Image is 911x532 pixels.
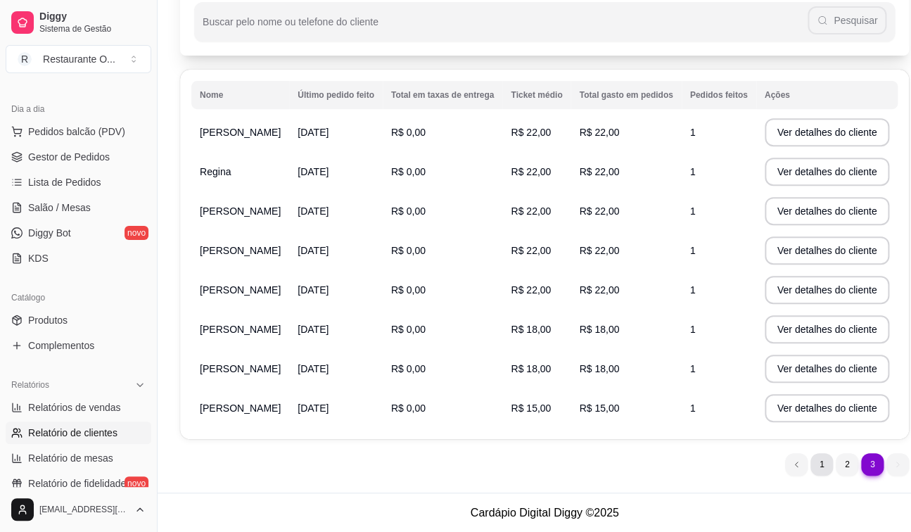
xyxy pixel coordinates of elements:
div: Catálogo [6,286,151,309]
div: Restaurante O ... [43,52,115,66]
a: Lista de Pedidos [6,171,151,194]
span: R$ 0,00 [391,205,426,217]
a: DiggySistema de Gestão [6,6,151,39]
span: R$ 22,00 [579,166,619,177]
span: [DATE] [298,284,329,296]
button: Ver detalhes do cliente [765,355,890,383]
span: R$ 22,00 [579,284,619,296]
a: Relatório de clientes [6,422,151,444]
button: Pedidos balcão (PDV) [6,120,151,143]
a: Gestor de Pedidos [6,146,151,168]
span: R$ 18,00 [511,324,551,335]
th: Último pedido feito [289,81,383,109]
span: R$ 15,00 [579,403,619,414]
div: Dia a dia [6,98,151,120]
li: pagination item 2 [836,453,858,476]
span: R$ 22,00 [511,166,551,177]
span: R$ 18,00 [579,363,619,374]
span: 1 [690,363,696,374]
span: 1 [690,166,696,177]
span: Relatório de fidelidade [28,476,126,490]
span: R$ 22,00 [511,245,551,256]
span: Pedidos balcão (PDV) [28,125,125,139]
span: Lista de Pedidos [28,175,101,189]
span: [PERSON_NAME] [200,403,281,414]
span: [PERSON_NAME] [200,324,281,335]
span: Relatório de mesas [28,451,113,465]
span: Relatórios [11,379,49,391]
a: Relatórios de vendas [6,396,151,419]
span: Diggy Bot [28,226,71,240]
span: KDS [28,251,49,265]
li: previous page button [785,453,808,476]
span: [PERSON_NAME] [200,284,281,296]
span: [EMAIL_ADDRESS][DOMAIN_NAME] [39,504,129,515]
a: KDS [6,247,151,270]
button: Ver detalhes do cliente [765,394,890,422]
span: [DATE] [298,127,329,138]
th: Total gasto em pedidos [571,81,681,109]
button: Ver detalhes do cliente [765,197,890,225]
button: Ver detalhes do cliente [765,276,890,304]
input: Buscar pelo nome ou telefone do cliente [203,20,808,34]
span: Relatórios de vendas [28,400,121,414]
a: Produtos [6,309,151,331]
span: R$ 15,00 [511,403,551,414]
a: Diggy Botnovo [6,222,151,244]
span: [DATE] [298,324,329,335]
span: [DATE] [298,403,329,414]
span: R$ 22,00 [511,127,551,138]
span: R$ 22,00 [579,127,619,138]
th: Ticket médio [502,81,571,109]
span: R$ 0,00 [391,363,426,374]
span: R$ 18,00 [511,363,551,374]
li: pagination item 3 active [861,453,884,476]
span: R$ 0,00 [391,127,426,138]
span: R$ 0,00 [391,166,426,177]
span: [DATE] [298,363,329,374]
span: R$ 18,00 [579,324,619,335]
span: Regina [200,166,231,177]
span: R$ 0,00 [391,324,426,335]
li: pagination item 1 [810,453,833,476]
span: [PERSON_NAME] [200,127,281,138]
button: Ver detalhes do cliente [765,158,890,186]
span: 1 [690,403,696,414]
span: Salão / Mesas [28,201,91,215]
th: Total em taxas de entrega [383,81,503,109]
th: Ações [756,81,898,109]
span: Produtos [28,313,68,327]
span: R$ 0,00 [391,245,426,256]
span: [DATE] [298,166,329,177]
span: R$ 0,00 [391,403,426,414]
a: Relatório de fidelidadenovo [6,472,151,495]
span: R$ 22,00 [511,284,551,296]
button: [EMAIL_ADDRESS][DOMAIN_NAME] [6,493,151,526]
button: Select a team [6,45,151,73]
a: Salão / Mesas [6,196,151,219]
span: Complementos [28,338,94,353]
span: [PERSON_NAME] [200,363,281,374]
a: Relatório de mesas [6,447,151,469]
span: 1 [690,205,696,217]
span: 1 [690,245,696,256]
span: [PERSON_NAME] [200,245,281,256]
span: Diggy [39,11,146,23]
button: Ver detalhes do cliente [765,118,890,146]
span: R$ 22,00 [511,205,551,217]
span: R$ 22,00 [579,245,619,256]
th: Nome [191,81,289,109]
span: Relatório de clientes [28,426,117,440]
span: Sistema de Gestão [39,23,146,34]
button: Ver detalhes do cliente [765,236,890,265]
span: [DATE] [298,245,329,256]
span: 1 [690,284,696,296]
span: [PERSON_NAME] [200,205,281,217]
button: Ver detalhes do cliente [765,315,890,343]
span: Gestor de Pedidos [28,150,110,164]
span: R$ 0,00 [391,284,426,296]
span: 1 [690,324,696,335]
span: R [18,52,32,66]
span: [DATE] [298,205,329,217]
a: Complementos [6,334,151,357]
